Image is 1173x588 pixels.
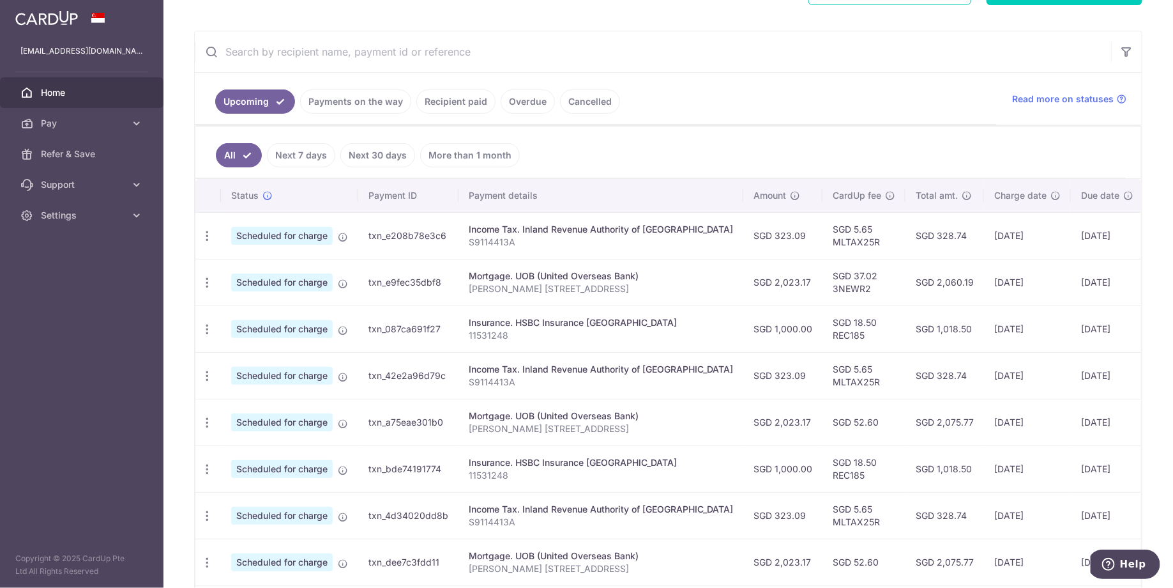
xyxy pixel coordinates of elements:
[560,89,620,114] a: Cancelled
[358,539,458,585] td: txn_dee7c3fdd11
[984,445,1071,492] td: [DATE]
[833,189,881,202] span: CardUp fee
[469,410,733,422] div: Mortgage. UOB (United Overseas Bank)
[358,259,458,306] td: txn_e9fec35dbf8
[743,399,822,445] td: SGD 2,023.17
[1081,189,1119,202] span: Due date
[358,445,458,492] td: txn_bde74191774
[1071,539,1144,585] td: [DATE]
[984,259,1071,306] td: [DATE]
[1071,352,1144,399] td: [DATE]
[905,399,984,445] td: SGD 2,075.77
[984,399,1071,445] td: [DATE]
[231,460,333,478] span: Scheduled for charge
[905,492,984,539] td: SGD 328.74
[358,399,458,445] td: txn_a75eae301b0
[984,352,1071,399] td: [DATE]
[743,259,822,306] td: SGD 2,023.17
[358,352,458,399] td: txn_42e2a96d79c
[358,212,458,259] td: txn_e208b78e3c6
[743,445,822,492] td: SGD 1,000.00
[469,503,733,516] div: Income Tax. Inland Revenue Authority of [GEOGRAPHIC_DATA]
[905,445,984,492] td: SGD 1,018.50
[358,492,458,539] td: txn_4d34020dd8b
[984,306,1071,352] td: [DATE]
[469,516,733,529] p: S9114413A
[231,227,333,245] span: Scheduled for charge
[1071,259,1144,306] td: [DATE]
[916,189,958,202] span: Total amt.
[41,117,125,130] span: Pay
[469,282,733,295] p: [PERSON_NAME] [STREET_ADDRESS]
[231,367,333,385] span: Scheduled for charge
[743,352,822,399] td: SGD 323.09
[822,492,905,539] td: SGD 5.65 MLTAX25R
[469,550,733,562] div: Mortgage. UOB (United Overseas Bank)
[469,270,733,282] div: Mortgage. UOB (United Overseas Bank)
[822,399,905,445] td: SGD 52.60
[984,212,1071,259] td: [DATE]
[469,469,733,482] p: 11531248
[416,89,496,114] a: Recipient paid
[231,320,333,338] span: Scheduled for charge
[41,209,125,222] span: Settings
[458,179,743,212] th: Payment details
[340,143,415,167] a: Next 30 days
[215,89,295,114] a: Upcoming
[231,507,333,525] span: Scheduled for charge
[501,89,555,114] a: Overdue
[822,445,905,492] td: SGD 18.50 REC185
[469,562,733,575] p: [PERSON_NAME] [STREET_ADDRESS]
[1012,93,1126,105] a: Read more on statuses
[41,148,125,160] span: Refer & Save
[822,259,905,306] td: SGD 37.02 3NEWR2
[905,259,984,306] td: SGD 2,060.19
[231,414,333,431] span: Scheduled for charge
[469,456,733,469] div: Insurance. HSBC Insurance [GEOGRAPHIC_DATA]
[15,10,78,26] img: CardUp
[1071,445,1144,492] td: [DATE]
[905,539,984,585] td: SGD 2,075.77
[420,143,520,167] a: More than 1 month
[231,553,333,571] span: Scheduled for charge
[994,189,1047,202] span: Charge date
[1071,399,1144,445] td: [DATE]
[743,539,822,585] td: SGD 2,023.17
[822,306,905,352] td: SGD 18.50 REC185
[822,352,905,399] td: SGD 5.65 MLTAX25R
[1071,212,1144,259] td: [DATE]
[216,143,262,167] a: All
[753,189,786,202] span: Amount
[1012,93,1114,105] span: Read more on statuses
[231,189,259,202] span: Status
[469,316,733,329] div: Insurance. HSBC Insurance [GEOGRAPHIC_DATA]
[822,539,905,585] td: SGD 52.60
[469,422,733,435] p: [PERSON_NAME] [STREET_ADDRESS]
[469,376,733,389] p: S9114413A
[822,212,905,259] td: SGD 5.65 MLTAX25R
[358,306,458,352] td: txn_087ca691f27
[743,212,822,259] td: SGD 323.09
[905,306,984,352] td: SGD 1,018.50
[905,212,984,259] td: SGD 328.74
[231,274,333,291] span: Scheduled for charge
[984,539,1071,585] td: [DATE]
[358,179,458,212] th: Payment ID
[1071,492,1144,539] td: [DATE]
[1071,306,1144,352] td: [DATE]
[469,363,733,376] div: Income Tax. Inland Revenue Authority of [GEOGRAPHIC_DATA]
[469,223,733,236] div: Income Tax. Inland Revenue Authority of [GEOGRAPHIC_DATA]
[743,306,822,352] td: SGD 1,000.00
[41,178,125,191] span: Support
[41,86,125,99] span: Home
[743,492,822,539] td: SGD 323.09
[300,89,411,114] a: Payments on the way
[267,143,335,167] a: Next 7 days
[469,329,733,342] p: 11531248
[984,492,1071,539] td: [DATE]
[469,236,733,249] p: S9114413A
[195,31,1111,72] input: Search by recipient name, payment id or reference
[1091,550,1160,582] iframe: Opens a widget where you can find more information
[20,45,143,58] p: [EMAIL_ADDRESS][DOMAIN_NAME]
